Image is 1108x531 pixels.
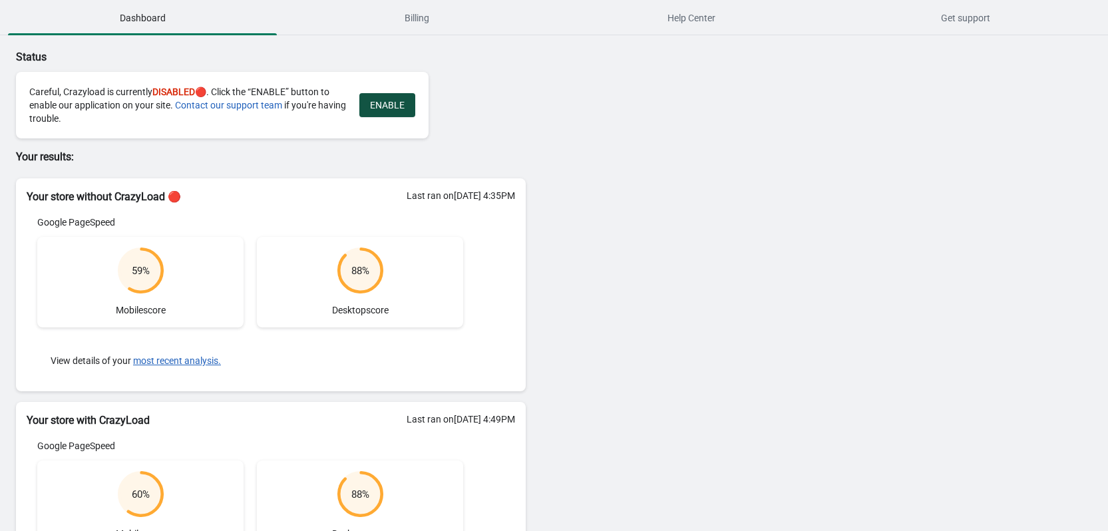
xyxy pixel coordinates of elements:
h2: Your store without CrazyLoad 🔴 [27,189,515,205]
div: Careful, Crazyload is currently 🔴. Click the “ENABLE” button to enable our application on your si... [29,85,346,125]
p: Your results: [16,149,526,165]
div: Google PageSpeed [37,439,463,452]
p: Status [16,49,526,65]
div: 60 % [132,488,150,501]
a: Contact our support team [175,100,282,110]
div: 88 % [351,488,369,501]
span: Billing [282,6,551,30]
button: Dashboard [5,1,279,35]
button: most recent analysis. [133,355,221,366]
div: Desktop score [257,237,463,327]
div: Last ran on [DATE] 4:49PM [407,413,515,426]
div: 59 % [132,264,150,277]
h2: Your store with CrazyLoad [27,413,515,429]
span: Get support [831,6,1100,30]
div: 88 % [351,264,369,277]
span: DISABLED [152,87,195,97]
div: Mobile score [37,237,244,327]
span: Dashboard [8,6,277,30]
span: Help Center [557,6,826,30]
div: View details of your [37,341,463,381]
div: Last ran on [DATE] 4:35PM [407,189,515,202]
div: Google PageSpeed [37,216,463,229]
button: ENABLE [359,93,415,117]
span: ENABLE [370,100,405,110]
